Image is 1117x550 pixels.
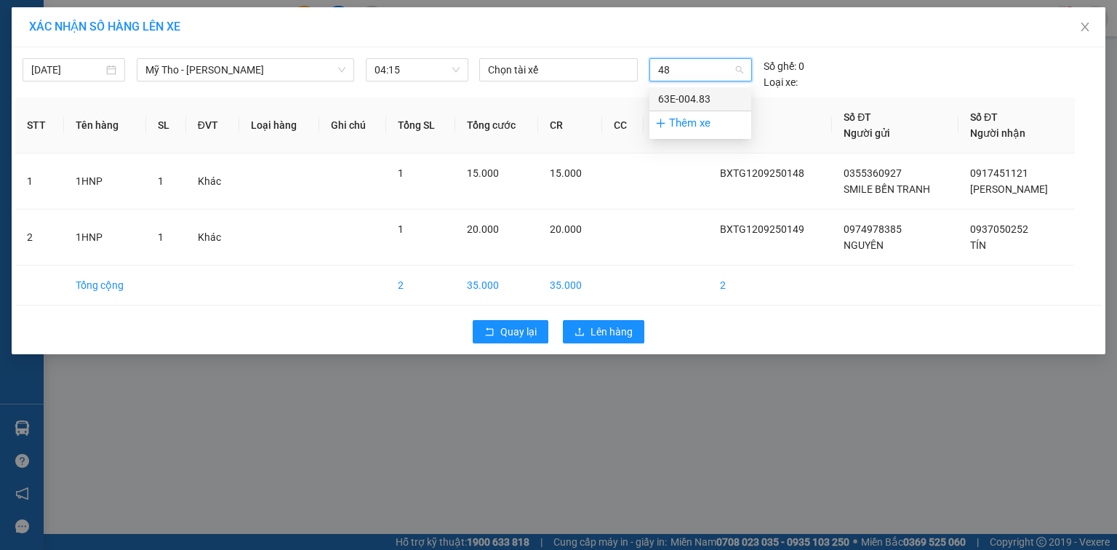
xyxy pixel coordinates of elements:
[649,111,751,136] div: Thêm xe
[538,97,601,154] th: CR
[844,127,890,139] span: Người gửi
[186,210,240,266] td: Khác
[337,65,346,74] span: down
[550,223,582,235] span: 20.000
[386,266,456,306] td: 2
[720,223,804,235] span: BXTG1209250149
[15,97,64,154] th: STT
[64,266,146,306] td: Tổng cộng
[146,97,186,154] th: SL
[239,97,319,154] th: Loại hàng
[574,327,585,338] span: upload
[186,154,240,210] td: Khác
[15,154,64,210] td: 1
[398,167,404,179] span: 1
[844,167,902,179] span: 0355360927
[644,97,708,154] th: Thu hộ
[720,167,804,179] span: BXTG1209250148
[467,223,499,235] span: 20.000
[398,223,404,235] span: 1
[319,97,386,154] th: Ghi chú
[764,58,804,74] div: 0
[970,127,1025,139] span: Người nhận
[844,223,902,235] span: 0974978385
[64,154,146,210] td: 1HNP
[29,20,180,33] span: XÁC NHẬN SỐ HÀNG LÊN XE
[467,167,499,179] span: 15.000
[186,97,240,154] th: ĐVT
[844,183,930,195] span: SMILE BẾN TRANH
[708,266,832,306] td: 2
[538,266,601,306] td: 35.000
[844,111,871,123] span: Số ĐT
[1065,7,1105,48] button: Close
[655,118,666,129] span: plus
[658,91,742,107] div: 63E-004.83
[500,324,537,340] span: Quay lại
[455,266,538,306] td: 35.000
[970,111,998,123] span: Số ĐT
[844,239,884,251] span: NGUYÊN
[455,97,538,154] th: Tổng cước
[649,87,751,111] div: 63E-004.83
[764,74,798,90] span: Loại xe:
[602,97,644,154] th: CC
[64,210,146,266] td: 1HNP
[158,175,164,187] span: 1
[970,183,1048,195] span: [PERSON_NAME]
[31,62,103,78] input: 13/09/2025
[145,59,345,81] span: Mỹ Tho - Hồ Chí Minh
[64,97,146,154] th: Tên hàng
[375,59,460,81] span: 04:15
[386,97,456,154] th: Tổng SL
[970,223,1028,235] span: 0937050252
[708,97,832,154] th: Mã GD
[484,327,495,338] span: rollback
[473,320,548,343] button: rollbackQuay lại
[15,210,64,266] td: 2
[550,167,582,179] span: 15.000
[1079,21,1091,33] span: close
[590,324,633,340] span: Lên hàng
[563,320,644,343] button: uploadLên hàng
[764,58,796,74] span: Số ghế:
[970,239,986,251] span: TÍN
[158,231,164,243] span: 1
[970,167,1028,179] span: 0917451121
